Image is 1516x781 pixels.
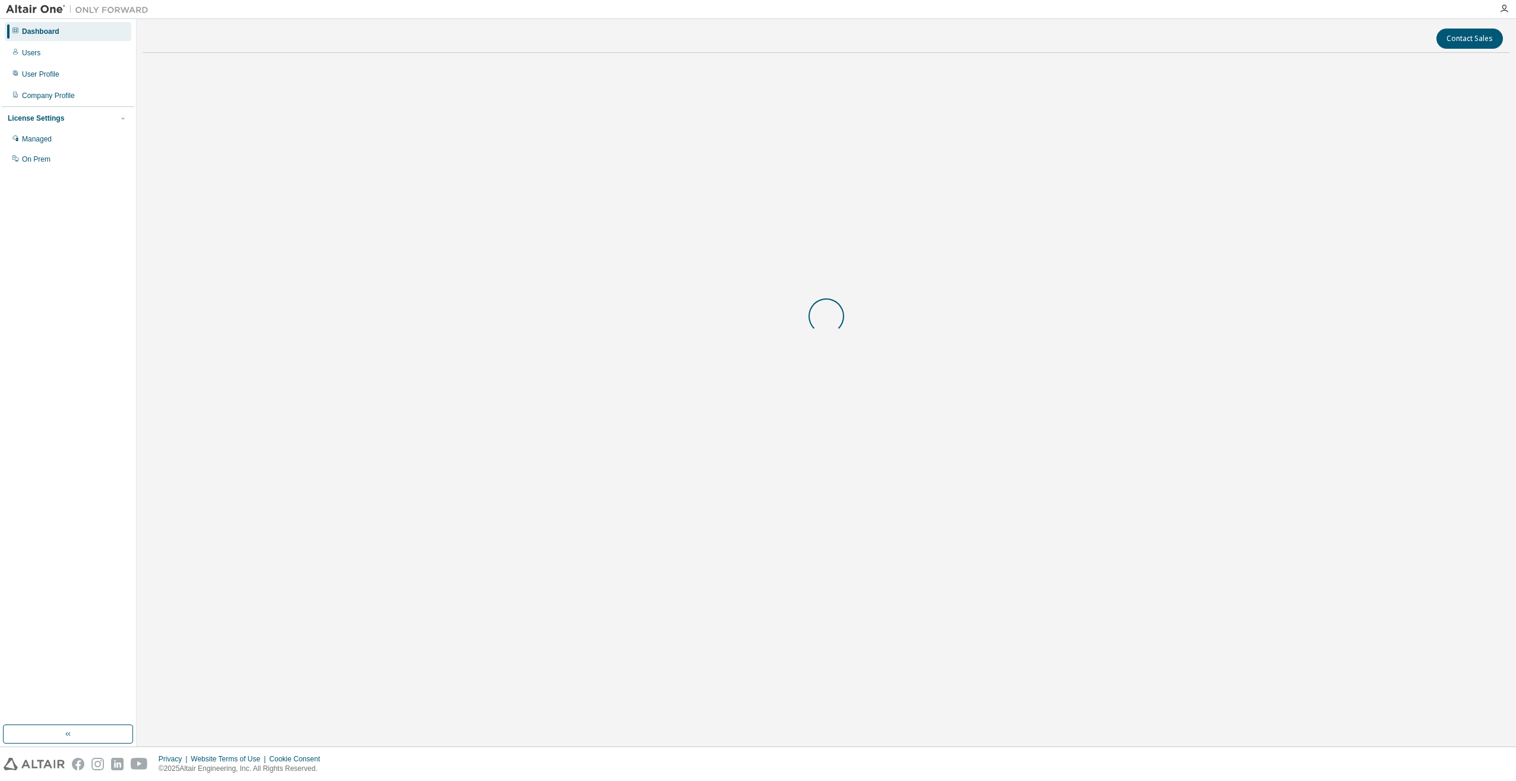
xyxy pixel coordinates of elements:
div: Company Profile [22,91,75,100]
img: facebook.svg [72,758,84,770]
img: altair_logo.svg [4,758,65,770]
div: On Prem [22,155,50,164]
img: linkedin.svg [111,758,124,770]
div: License Settings [8,114,64,123]
div: Users [22,48,40,58]
p: © 2025 Altair Engineering, Inc. All Rights Reserved. [159,764,327,774]
div: Cookie Consent [269,754,327,764]
div: User Profile [22,70,59,79]
div: Website Terms of Use [191,754,269,764]
div: Privacy [159,754,191,764]
img: Altair One [6,4,154,15]
div: Dashboard [22,27,59,36]
div: Managed [22,134,52,144]
img: instagram.svg [91,758,104,770]
button: Contact Sales [1436,29,1503,49]
img: youtube.svg [131,758,148,770]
